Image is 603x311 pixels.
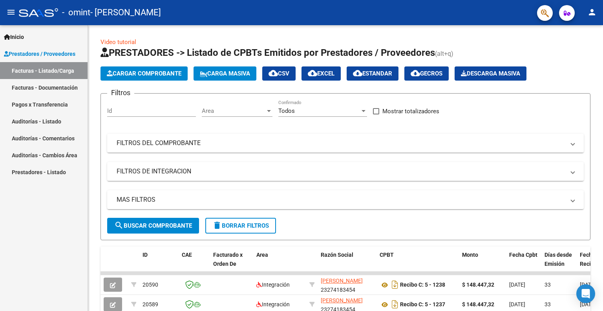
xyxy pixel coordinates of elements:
span: Prestadores / Proveedores [4,50,75,58]
span: [PERSON_NAME] [321,278,363,284]
button: Cargar Comprobante [100,66,188,81]
mat-panel-title: FILTROS DE INTEGRACION [117,167,565,176]
button: Gecros [404,66,449,81]
datatable-header-cell: CAE [179,247,210,281]
a: Video tutorial [100,39,136,46]
span: Descarga Masiva [461,70,520,77]
mat-icon: cloud_download [411,68,420,78]
mat-icon: person [587,7,597,17]
mat-icon: search [114,221,124,230]
span: Facturado x Orden De [213,252,243,267]
span: 33 [545,282,551,288]
datatable-header-cell: Facturado x Orden De [210,247,253,281]
span: [DATE] [580,301,596,307]
app-download-masive: Descarga masiva de comprobantes (adjuntos) [455,66,526,81]
mat-panel-title: FILTROS DEL COMPROBANTE [117,139,565,147]
span: CPBT [380,252,394,258]
datatable-header-cell: Razón Social [318,247,376,281]
button: Borrar Filtros [205,218,276,234]
span: Integración [256,282,290,288]
button: Buscar Comprobante [107,218,199,234]
button: CSV [262,66,296,81]
span: ID [143,252,148,258]
mat-icon: cloud_download [308,68,317,78]
button: Carga Masiva [194,66,256,81]
span: PRESTADORES -> Listado de CPBTs Emitidos por Prestadores / Proveedores [100,47,435,58]
span: Area [256,252,268,258]
mat-icon: delete [212,221,222,230]
i: Descargar documento [390,298,400,311]
span: Razón Social [321,252,353,258]
strong: Recibo C: 5 - 1238 [400,282,445,288]
span: Carga Masiva [200,70,250,77]
span: Fecha Recibido [580,252,602,267]
mat-icon: cloud_download [269,68,278,78]
span: Inicio [4,33,24,41]
datatable-header-cell: Monto [459,247,506,281]
datatable-header-cell: Fecha Cpbt [506,247,541,281]
span: Todos [278,107,295,114]
div: 23274183454 [321,276,373,293]
mat-panel-title: MAS FILTROS [117,195,565,204]
span: EXCEL [308,70,334,77]
span: [DATE] [580,282,596,288]
span: CSV [269,70,289,77]
span: Gecros [411,70,442,77]
mat-expansion-panel-header: FILTROS DEL COMPROBANTE [107,134,584,153]
datatable-header-cell: ID [139,247,179,281]
span: (alt+q) [435,50,453,57]
datatable-header-cell: Area [253,247,306,281]
span: Area [202,107,265,114]
i: Descargar documento [390,278,400,291]
span: - omint [62,4,90,21]
button: Descarga Masiva [455,66,526,81]
mat-expansion-panel-header: FILTROS DE INTEGRACION [107,162,584,181]
button: EXCEL [301,66,341,81]
span: Monto [462,252,478,258]
span: Estandar [353,70,392,77]
span: Borrar Filtros [212,222,269,229]
h3: Filtros [107,87,134,98]
span: [PERSON_NAME] [321,297,363,304]
div: Open Intercom Messenger [576,284,595,303]
span: Días desde Emisión [545,252,572,267]
span: Buscar Comprobante [114,222,192,229]
strong: $ 148.447,32 [462,301,494,307]
span: Integración [256,301,290,307]
datatable-header-cell: CPBT [376,247,459,281]
span: [DATE] [509,282,525,288]
span: 20590 [143,282,158,288]
span: 33 [545,301,551,307]
span: Cargar Comprobante [107,70,181,77]
strong: Recibo C: 5 - 1237 [400,302,445,308]
strong: $ 148.447,32 [462,282,494,288]
span: CAE [182,252,192,258]
mat-expansion-panel-header: MAS FILTROS [107,190,584,209]
mat-icon: cloud_download [353,68,362,78]
span: Mostrar totalizadores [382,107,439,116]
button: Estandar [347,66,398,81]
span: 20589 [143,301,158,307]
span: [DATE] [509,301,525,307]
span: - [PERSON_NAME] [90,4,161,21]
span: Fecha Cpbt [509,252,537,258]
datatable-header-cell: Días desde Emisión [541,247,577,281]
mat-icon: menu [6,7,16,17]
